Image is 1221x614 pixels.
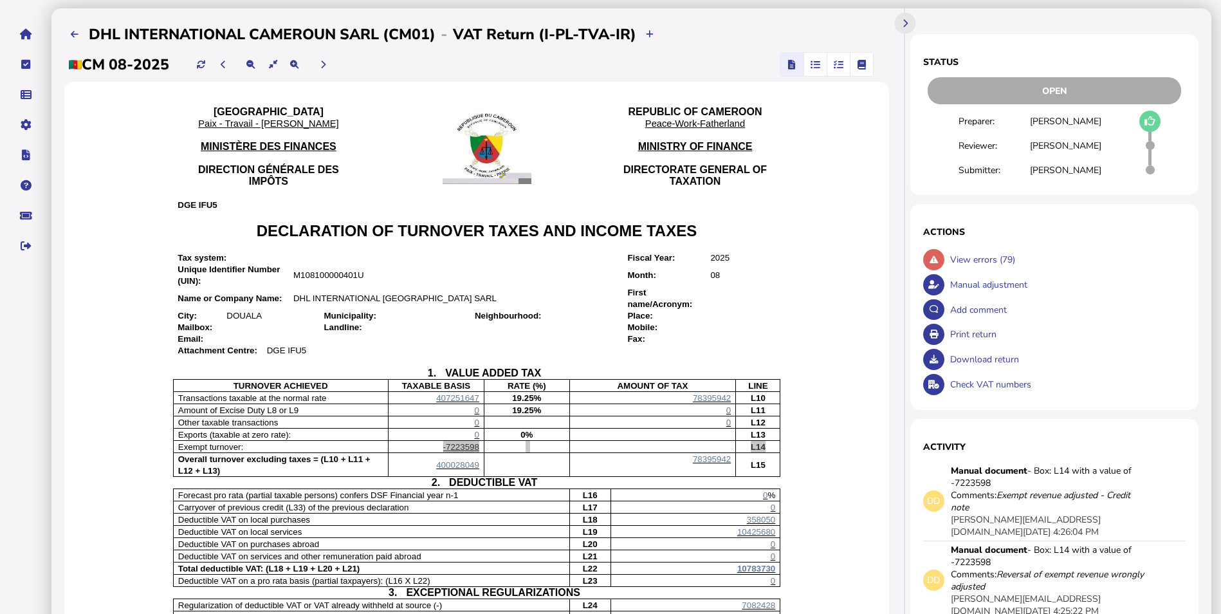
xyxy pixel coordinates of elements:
span: L20 [583,539,598,549]
div: DD [923,570,944,591]
i: Exempt revenue adjusted - Credit note [951,489,1130,514]
button: Previous period [213,54,234,75]
span: 19.25% [512,393,541,403]
button: Open printable view of return. [923,324,944,345]
h2: CM 08-2025 [69,55,169,75]
span: Deductible VAT on a pro rata basis (partial taxpayers): (L16 X L22) [178,576,430,586]
span: TURNOVER ACHIEVED [234,381,328,391]
span: Neighbourhood: [475,311,542,321]
span: Name or Company Name: [178,293,282,303]
span: 2. [432,477,449,488]
button: Filings list - by month [64,24,86,45]
button: Developer hub links [12,142,39,169]
h1: Activity [923,441,1186,453]
span: 10783730 [737,564,775,573]
span: VALUE ADDED TAX [445,367,541,378]
span: DGE IFU5 [267,346,306,355]
div: Add comment [947,297,1186,322]
span: 78395942 [693,393,731,403]
span: Peace-Work-Fatherland [645,118,745,129]
span: DGE IFU5 [178,200,217,210]
span: Deductible VAT on services and other remuneration paid abroad [178,552,421,561]
span: Total deductible VAT: (L18 + L19 + L20 + L21) [178,564,360,573]
mat-button-toggle: Ledger [850,53,873,76]
button: Download return [923,349,944,370]
span: 2025 [710,253,730,263]
span: 0 [726,418,731,427]
button: Make an adjustment to this return. [923,274,944,295]
img: cm.png [69,60,82,70]
mat-button-toggle: Reconcilliation view by document [803,53,827,76]
h2: DHL INTERNATIONAL CAMEROUN SARL (CM01) [89,24,436,44]
h1: Status [923,56,1186,68]
span: L11 [751,405,766,415]
span: L21 [583,552,598,561]
span: Fiscal Year: [627,253,675,263]
span: L23 [583,576,598,586]
span: DEDUCTIBLE VAT [449,477,537,488]
span: Place: [627,311,652,321]
span: Deductible VAT on purchases abroad [178,539,319,549]
span: DIRECTORATE GENERAL OF TAXATION [623,164,767,187]
button: Make the return view larger [284,54,305,75]
span: 0 [474,430,479,440]
button: Hide [895,13,916,34]
mat-button-toggle: Reconcilliation view by tax code [827,53,850,76]
h2: VAT Return (I-PL-TVA-IR) [453,24,636,44]
span: DECLARATION OF TURNOVER TAXES AND INCOME TAXES [257,222,697,239]
div: Preparer: [959,115,1030,127]
button: Tasks [12,51,39,78]
span: L18 [583,515,598,525]
span: First name/Acronym: [627,288,692,309]
div: Download return [947,347,1186,372]
div: Print return [947,322,1186,347]
img: 2Q== [443,107,531,184]
span: MINISTRY OF FINANCE [638,141,753,152]
span: Forecast pro rata (partial taxable persons) confers DSF Financial year n-1 [178,490,459,500]
span: Regularization of deductible VAT or VAT already withheld at source (-) [178,600,442,610]
span: LINE [748,381,767,391]
div: Check VAT numbers [947,372,1186,397]
span: L10 [751,393,766,403]
button: Show errors associated with this return. [923,249,944,270]
span: 0 [771,503,775,512]
strong: Manual document [951,544,1027,556]
span: 0 [726,405,731,415]
span: DOUALA [226,311,262,321]
span: L19 [583,527,598,537]
span: MINISTÈRE DES FINANCES [201,141,336,152]
span: Amount of Excise Duty L8 or L9 [178,405,298,415]
span: Tax system: [178,253,226,263]
h1: Actions [923,226,1186,238]
div: - Box: L14 with a value of -7223598 [951,544,1144,568]
span: REPUBLIC OF CAMEROON [629,106,762,117]
span: 0 [771,539,775,549]
span: 08 [710,270,720,280]
span: 358050 [747,515,775,525]
span: Overall turnover excluding taxes = (L10 + L11 + L12 + L13) [178,454,371,476]
span: 1. [428,367,445,378]
span: Paix - Travail - [PERSON_NAME] [198,118,338,129]
span: L13 [751,430,766,440]
span: RATE (%) [508,381,546,391]
div: [DATE] 4:26:04 PM [951,514,1144,538]
button: Data manager [12,81,39,108]
span: City: [178,311,197,321]
span: EXCEPTIONAL REGULARIZATIONS [406,587,580,598]
button: Help pages [12,172,39,199]
span: 7082428 [742,600,775,610]
span: 407251647 [436,393,479,403]
div: Comments: [951,489,1144,514]
i: Reversal of exempt revenue wrongly adjusted [951,568,1144,593]
button: Check VAT numbers on return. [923,374,944,395]
span: 0 [474,418,479,427]
span: Deductible VAT on local purchases [178,515,310,525]
span: 400028049 [436,460,479,470]
span: 10425680 [737,527,775,537]
button: Raise a support ticket [12,202,39,229]
span: DHL INTERNATIONAL [GEOGRAPHIC_DATA] SARL [293,293,497,303]
span: M108100000401U [293,270,364,280]
span: Other taxable transactions [178,418,279,427]
div: [PERSON_NAME] [1030,140,1101,152]
button: Refresh data for current period [190,54,212,75]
